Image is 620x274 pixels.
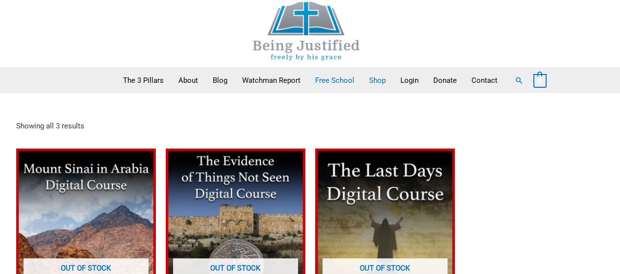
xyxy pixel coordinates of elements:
a: View Shopping Cart, empty [533,76,546,85]
a: About [171,68,205,93]
nav: Primary Site Navigation [116,68,505,93]
a: Donate [426,68,464,93]
span: 0 [538,77,542,84]
p: Showing all 3 results [16,123,84,130]
a: Blog [205,68,235,93]
img: Being Justified [233,2,380,60]
a: Shop [362,68,393,93]
a: Login [393,68,426,93]
a: Free School [308,68,362,93]
a: Watchman Report [235,68,308,93]
a: The 3 Pillars [116,68,171,93]
a: Search button [515,76,523,85]
a: Contact [464,68,505,93]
